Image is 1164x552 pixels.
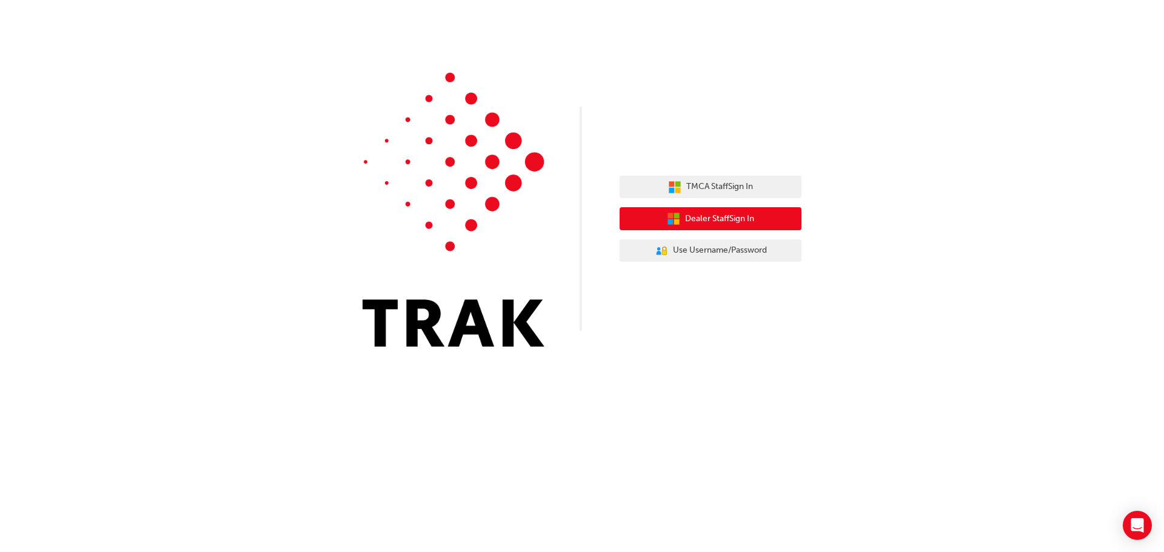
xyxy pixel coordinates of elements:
[685,212,754,226] span: Dealer Staff Sign In
[673,244,767,258] span: Use Username/Password
[620,239,801,262] button: Use Username/Password
[1123,511,1152,540] div: Open Intercom Messenger
[620,176,801,199] button: TMCA StaffSign In
[363,73,544,347] img: Trak
[620,207,801,230] button: Dealer StaffSign In
[686,180,753,194] span: TMCA Staff Sign In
